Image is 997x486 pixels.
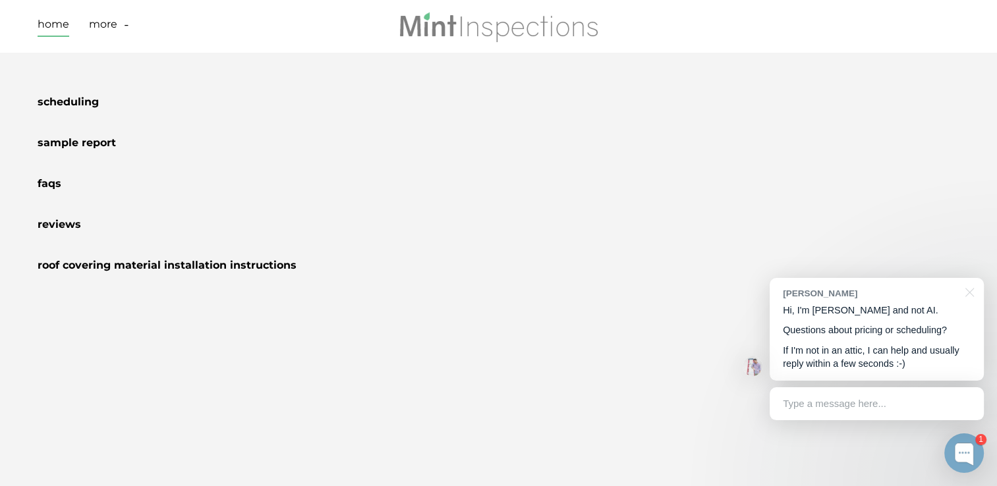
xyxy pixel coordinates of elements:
[783,344,971,371] p: If I'm not in an attic, I can help and usually reply within a few seconds :-)
[743,356,762,376] img: Josh Molleur
[783,304,971,317] p: Hi, I'm [PERSON_NAME] and not AI.
[770,387,984,420] div: Type a message here...
[124,16,129,37] a: -
[38,218,81,235] a: Reviews
[398,11,599,42] img: Mint Inspections
[38,177,61,194] a: FAQs
[783,323,971,337] p: Questions about pricing or scheduling?
[89,16,117,37] a: More
[38,16,69,37] a: Home
[975,434,986,445] div: 1
[38,136,116,153] a: Sample Report
[783,287,957,300] div: [PERSON_NAME]
[38,95,99,113] a: Scheduling
[38,259,297,276] a: Roof Covering Material Installation Instructions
